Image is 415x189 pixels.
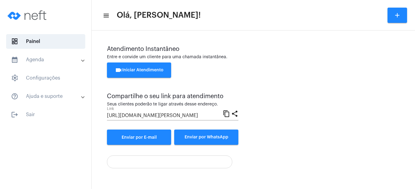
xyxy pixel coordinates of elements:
span: Configurações [6,71,85,85]
mat-icon: content_copy [223,110,230,117]
span: Iniciar Atendimento [115,68,163,72]
mat-icon: sidenav icon [11,93,18,100]
mat-expansion-panel-header: sidenav iconAgenda [4,52,91,67]
span: Enviar por WhatsApp [185,135,228,139]
mat-icon: videocam [115,66,122,74]
div: Atendimento Instantâneo [107,46,400,52]
span: Painel [6,34,85,49]
span: Enviar por E-mail [122,135,157,140]
div: Compartilhe o seu link para atendimento [107,93,238,100]
span: sidenav icon [11,74,18,82]
mat-icon: add [394,12,401,19]
button: Iniciar Atendimento [107,62,171,78]
a: Enviar por E-mail [107,130,171,145]
span: Sair [6,107,85,122]
mat-panel-title: Ajuda e suporte [11,93,82,100]
div: Entre e convide um cliente para uma chamada instantânea. [107,55,400,59]
div: Seus clientes poderão te ligar através desse endereço. [107,102,238,107]
mat-icon: sidenav icon [103,12,109,19]
span: Olá, [PERSON_NAME]! [117,10,201,20]
img: logo-neft-novo-2.png [5,3,51,27]
span: sidenav icon [11,38,18,45]
mat-expansion-panel-header: sidenav iconAjuda e suporte [4,89,91,104]
mat-icon: share [231,110,238,117]
mat-icon: sidenav icon [11,56,18,63]
mat-icon: sidenav icon [11,111,18,118]
button: Enviar por WhatsApp [174,130,238,145]
mat-panel-title: Agenda [11,56,82,63]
